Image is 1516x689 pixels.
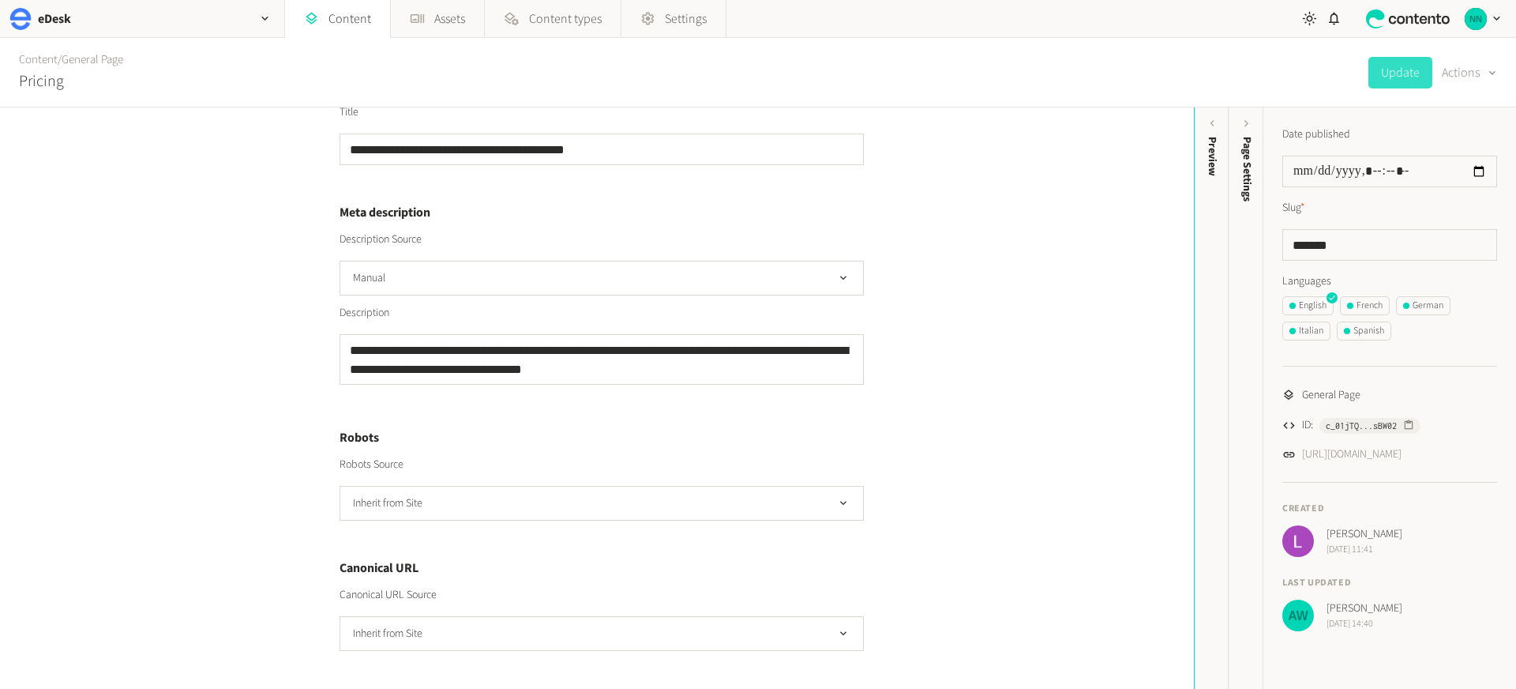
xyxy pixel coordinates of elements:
div: Italian [1289,324,1323,338]
h4: Robots [340,428,864,447]
button: Update [1368,57,1432,88]
span: [PERSON_NAME] [1326,601,1402,617]
div: German [1403,299,1443,313]
h2: Pricing [19,70,64,93]
h4: Last updated [1282,576,1497,590]
div: French [1347,299,1383,313]
h2: eDesk [38,9,71,28]
button: Spanish [1337,322,1391,341]
label: Languages [1282,273,1497,290]
span: ID: [1302,417,1313,434]
label: Slug [1282,200,1305,216]
a: Content [19,51,58,68]
button: Inherit from Site [340,486,864,521]
img: Nikola Nikolov [1465,8,1487,30]
label: Title [340,104,358,121]
label: Canonical URL Source [340,587,437,603]
div: English [1289,299,1326,313]
span: [DATE] 14:40 [1326,617,1402,631]
img: Lily McDonnell [1282,525,1314,557]
span: / [58,51,62,68]
button: French [1340,296,1390,315]
label: Description [340,305,389,322]
label: Date published [1282,126,1350,143]
h4: Created [1282,502,1497,516]
div: Preview [1204,137,1221,176]
h4: Canonical URL [340,559,864,578]
button: German [1396,296,1450,315]
span: Page Settings [1239,137,1255,201]
img: Alan Wall [1282,600,1314,631]
button: Actions [1442,57,1497,88]
h4: Meta description [340,203,864,222]
label: Description Source [340,232,422,247]
span: c_01jTQ...sBW02 [1326,419,1397,433]
span: Content types [529,9,602,28]
button: c_01jTQ...sBW02 [1319,418,1420,434]
a: General Page [62,51,123,68]
span: Settings [665,9,707,28]
button: Manual [340,261,864,296]
div: Spanish [1344,324,1384,338]
span: General Page [1302,387,1360,404]
span: [PERSON_NAME] [1326,526,1402,543]
button: English [1282,296,1334,315]
button: Inherit from Site [340,616,864,651]
a: [URL][DOMAIN_NAME] [1302,446,1402,463]
label: Robots Source [340,457,403,473]
button: Italian [1282,322,1330,341]
img: eDesk [9,8,32,30]
span: [DATE] 11:41 [1326,543,1402,557]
